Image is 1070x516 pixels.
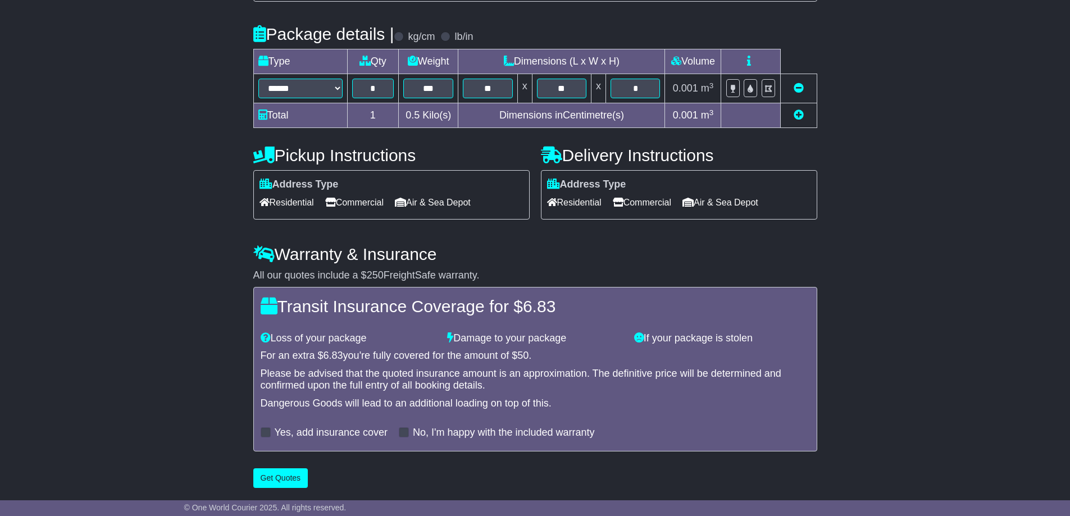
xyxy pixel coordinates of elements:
[253,146,530,165] h4: Pickup Instructions
[395,194,471,211] span: Air & Sea Depot
[673,83,698,94] span: 0.001
[673,109,698,121] span: 0.001
[413,427,595,439] label: No, I'm happy with the included warranty
[253,49,347,74] td: Type
[517,350,529,361] span: 50
[261,297,810,316] h4: Transit Insurance Coverage for $
[665,49,721,74] td: Volume
[275,427,388,439] label: Yes, add insurance cover
[629,332,816,345] div: If your package is stolen
[709,81,714,90] sup: 3
[325,194,384,211] span: Commercial
[347,49,399,74] td: Qty
[261,398,810,410] div: Dangerous Goods will lead to an additional loading on top of this.
[701,109,714,121] span: m
[259,179,339,191] label: Address Type
[523,297,556,316] span: 6.83
[259,194,314,211] span: Residential
[399,49,458,74] td: Weight
[794,109,804,121] a: Add new item
[253,270,817,282] div: All our quotes include a $ FreightSafe warranty.
[454,31,473,43] label: lb/in
[255,332,442,345] div: Loss of your package
[547,194,602,211] span: Residential
[253,468,308,488] button: Get Quotes
[184,503,347,512] span: © One World Courier 2025. All rights reserved.
[541,146,817,165] h4: Delivery Instructions
[408,31,435,43] label: kg/cm
[458,49,665,74] td: Dimensions (L x W x H)
[701,83,714,94] span: m
[261,368,810,392] div: Please be advised that the quoted insurance amount is an approximation. The definitive price will...
[794,83,804,94] a: Remove this item
[253,25,394,43] h4: Package details |
[709,108,714,117] sup: 3
[253,245,817,263] h4: Warranty & Insurance
[253,103,347,128] td: Total
[682,194,758,211] span: Air & Sea Depot
[406,109,420,121] span: 0.5
[367,270,384,281] span: 250
[517,74,532,103] td: x
[458,103,665,128] td: Dimensions in Centimetre(s)
[261,350,810,362] div: For an extra $ you're fully covered for the amount of $ .
[547,179,626,191] label: Address Type
[399,103,458,128] td: Kilo(s)
[441,332,629,345] div: Damage to your package
[591,74,606,103] td: x
[324,350,343,361] span: 6.83
[613,194,671,211] span: Commercial
[347,103,399,128] td: 1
